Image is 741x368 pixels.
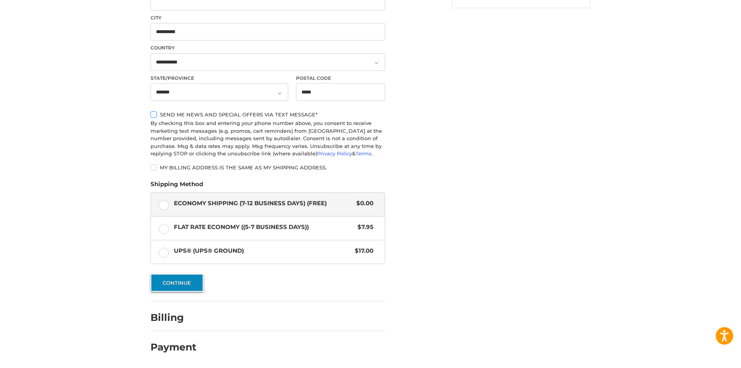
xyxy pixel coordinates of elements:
label: Country [151,44,385,51]
span: $0.00 [352,199,373,208]
h2: Billing [151,312,196,324]
div: By checking this box and entering your phone number above, you consent to receive marketing text ... [151,120,385,158]
button: Continue [151,274,203,292]
span: UPS® (UPS® Ground) [174,247,351,255]
a: Terms [356,150,371,157]
a: Privacy Policy [317,150,352,157]
h2: Payment [151,341,196,353]
legend: Shipping Method [151,180,203,192]
span: Flat Rate Economy ((5-7 Business Days)) [174,223,354,232]
span: $17.00 [351,247,373,255]
span: Economy Shipping (7-12 Business Days) (Free) [174,199,353,208]
label: State/Province [151,75,288,82]
label: Send me news and special offers via text message* [151,111,385,118]
label: Postal Code [296,75,385,82]
label: My billing address is the same as my shipping address. [151,164,385,171]
span: $7.95 [354,223,373,232]
label: City [151,14,385,21]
